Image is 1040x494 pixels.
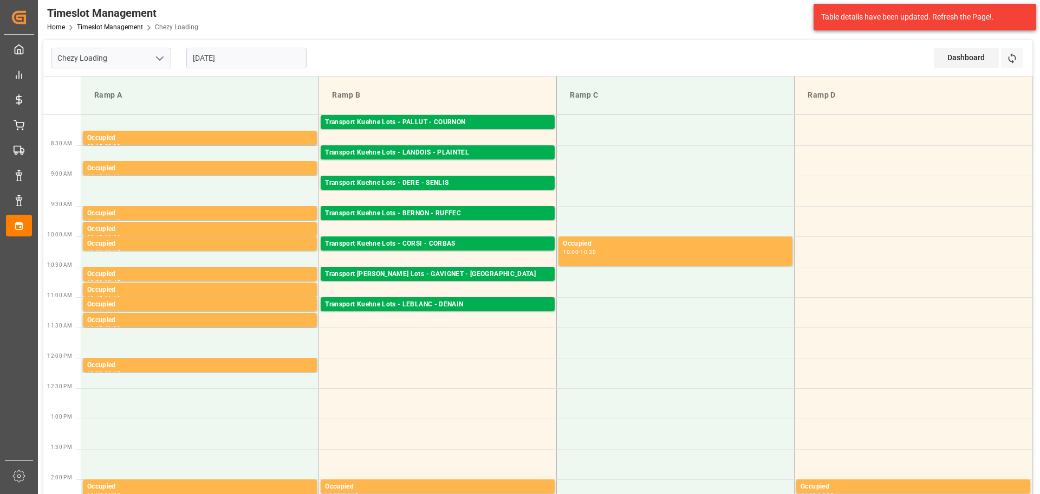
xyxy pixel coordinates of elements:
span: 9:30 AM [51,201,72,207]
div: - [103,310,105,315]
div: 11:00 [105,296,120,300]
span: 1:30 PM [51,444,72,450]
div: 09:00 [105,174,120,179]
div: Transport Kuehne Lots - LANDOIS - PLAINTEL [325,147,550,158]
input: DD-MM-YYYY [186,48,307,68]
div: 10:00 [563,249,578,254]
div: 08:30 [105,144,120,149]
div: - [578,249,580,254]
div: 08:15 [87,144,103,149]
span: 12:00 PM [47,353,72,359]
div: Ramp C [565,85,785,105]
div: 10:15 [105,249,120,254]
div: Occupied [563,239,788,249]
a: Home [47,23,65,31]
div: Pallets: 8,TU: 413,City: [GEOGRAPHIC_DATA],Arrival: [DATE] 00:00:00 [325,310,550,319]
div: Transport Kuehne Lots - LEBLANC - DENAIN [325,299,550,310]
div: Transport Kuehne Lots - BERNON - RUFFEC [325,208,550,219]
div: Occupied [87,482,313,492]
div: 09:45 [87,235,103,240]
div: - [103,174,105,179]
div: Occupied [87,224,313,235]
a: Timeslot Management [77,23,143,31]
div: 10:00 [105,235,120,240]
div: Occupied [87,315,313,326]
div: - [103,280,105,285]
div: Table details have been updated. Refresh the Page!. [821,11,1020,23]
div: Pallets: ,TU: 168,City: [GEOGRAPHIC_DATA],Arrival: [DATE] 00:00:00 [325,280,550,289]
span: 1:00 PM [51,414,72,420]
div: Occupied [87,239,313,249]
div: - [103,326,105,331]
div: 11:00 [87,310,103,315]
div: Pallets: 1,TU: 721,City: RUFFEC,Arrival: [DATE] 00:00:00 [325,219,550,228]
div: 10:45 [87,296,103,300]
div: - [103,235,105,240]
div: 12:00 [87,371,103,376]
div: 10:45 [105,280,120,285]
div: Occupied [87,133,313,144]
span: 10:30 AM [47,262,72,268]
div: 10:30 [580,249,596,254]
div: 10:30 [87,280,103,285]
div: Pallets: 5,TU: 583,City: [GEOGRAPHIC_DATA],Arrival: [DATE] 00:00:00 [325,128,550,137]
div: Occupied [87,299,313,310]
div: Occupied [801,482,1026,492]
div: Pallets: 3,TU: 556,City: [GEOGRAPHIC_DATA],Arrival: [DATE] 00:00:00 [325,189,550,198]
div: Ramp B [328,85,548,105]
div: - [103,371,105,376]
div: Transport Kuehne Lots - CORSI - CORBAS [325,239,550,249]
div: 09:45 [105,219,120,224]
span: 11:00 AM [47,292,72,298]
span: 8:30 AM [51,140,72,146]
div: 11:30 [105,326,120,331]
div: Occupied [87,163,313,174]
div: Occupied [87,269,313,280]
div: - [103,144,105,149]
div: Timeslot Management [47,5,198,21]
div: Ramp A [90,85,310,105]
input: Type to search/select [51,48,171,68]
div: Occupied [87,285,313,296]
div: 12:15 [105,371,120,376]
div: Transport Kuehne Lots - PALLUT - COURNON [325,117,550,128]
div: Occupied [325,482,550,492]
div: Dashboard [934,48,999,68]
div: 11:15 [105,310,120,315]
div: Transport [PERSON_NAME] Lots - GAVIGNET - [GEOGRAPHIC_DATA] [325,269,550,280]
span: 2:00 PM [51,474,72,480]
div: 11:15 [87,326,103,331]
span: 12:30 PM [47,383,72,389]
div: Pallets: 5,TU: 265,City: [GEOGRAPHIC_DATA],Arrival: [DATE] 00:00:00 [325,249,550,259]
div: Occupied [87,360,313,371]
div: Transport Kuehne Lots - DERE - SENLIS [325,178,550,189]
div: Ramp D [803,85,1023,105]
div: 08:45 [87,174,103,179]
span: 9:00 AM [51,171,72,177]
div: Occupied [87,208,313,219]
span: 11:30 AM [47,323,72,329]
button: open menu [151,50,167,67]
div: - [103,296,105,300]
div: 09:30 [87,219,103,224]
div: 10:00 [87,249,103,254]
div: - [103,249,105,254]
span: 10:00 AM [47,232,72,238]
div: - [103,219,105,224]
div: Pallets: 3,TU: 523,City: [GEOGRAPHIC_DATA],Arrival: [DATE] 00:00:00 [325,158,550,168]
